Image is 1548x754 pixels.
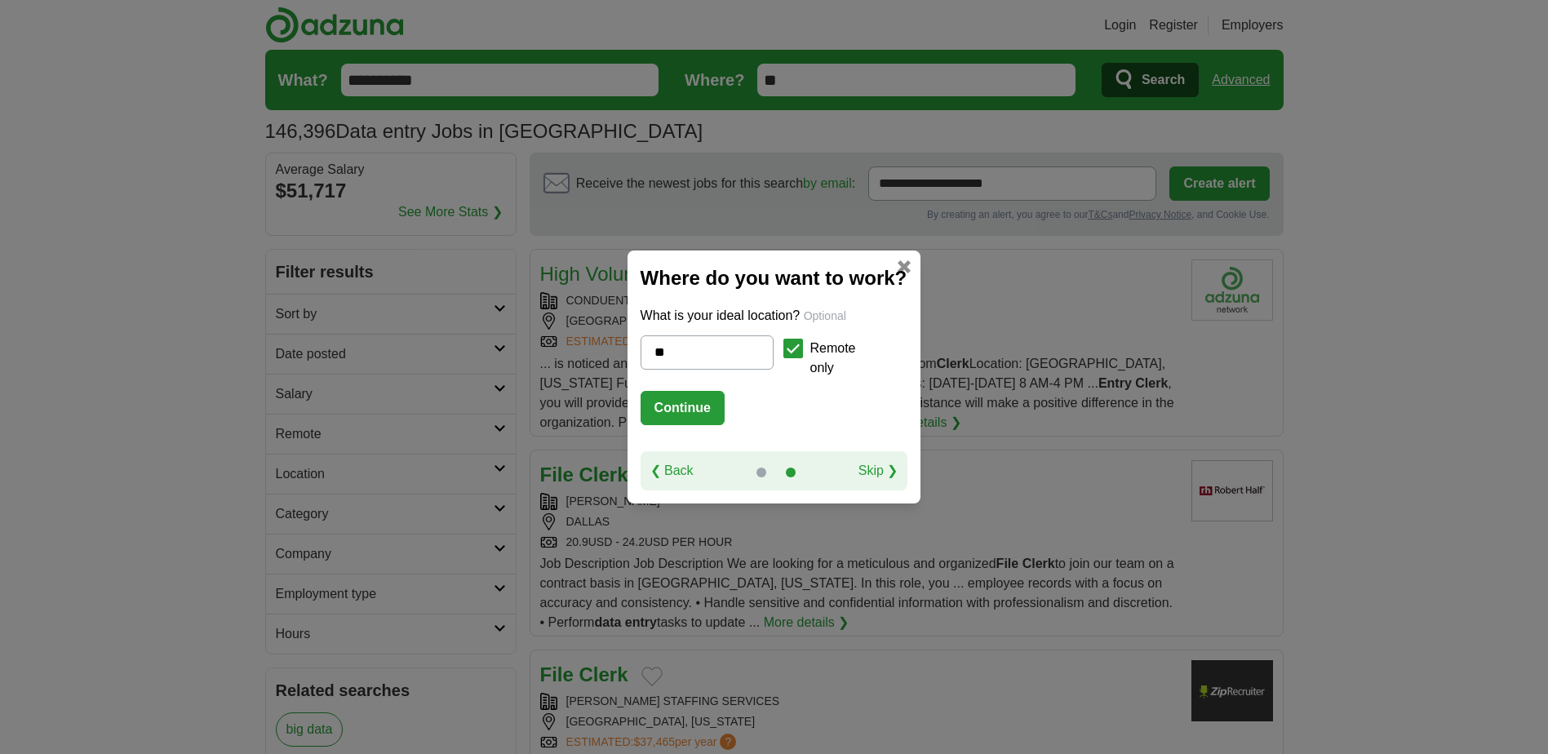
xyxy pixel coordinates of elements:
[809,339,855,378] label: Remote only
[641,391,725,425] button: Continue
[641,264,908,293] h2: Where do you want to work?
[641,306,908,326] p: What is your ideal location?
[804,309,846,322] span: Optional
[858,461,898,481] a: Skip ❯
[650,461,694,481] a: ❮ Back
